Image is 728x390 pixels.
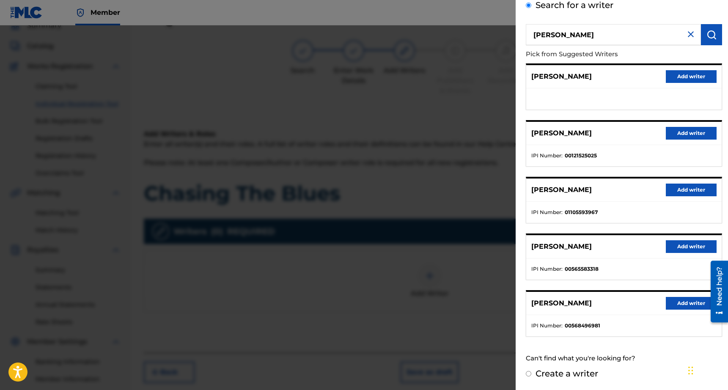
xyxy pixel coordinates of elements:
[565,265,599,273] strong: 00565583318
[565,322,600,330] strong: 00568496981
[531,185,592,195] p: [PERSON_NAME]
[688,358,693,383] div: Drag
[686,29,696,39] img: close
[75,8,85,18] img: Top Rightsholder
[526,45,674,63] p: Pick from Suggested Writers
[706,30,717,40] img: Search Works
[531,265,563,273] span: IPI Number :
[666,184,717,196] button: Add writer
[531,128,592,138] p: [PERSON_NAME]
[536,368,598,379] label: Create a writer
[704,257,728,325] iframe: Resource Center
[531,298,592,308] p: [PERSON_NAME]
[531,71,592,82] p: [PERSON_NAME]
[531,152,563,159] span: IPI Number :
[565,152,597,159] strong: 00121525025
[666,127,717,140] button: Add writer
[526,349,722,368] div: Can't find what you're looking for?
[666,240,717,253] button: Add writer
[531,322,563,330] span: IPI Number :
[666,297,717,310] button: Add writer
[10,6,43,19] img: MLC Logo
[565,209,598,216] strong: 01105593967
[531,209,563,216] span: IPI Number :
[686,349,728,390] iframe: Chat Widget
[91,8,120,17] span: Member
[666,70,717,83] button: Add writer
[531,242,592,252] p: [PERSON_NAME]
[526,24,701,45] input: Search writer's name or IPI Number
